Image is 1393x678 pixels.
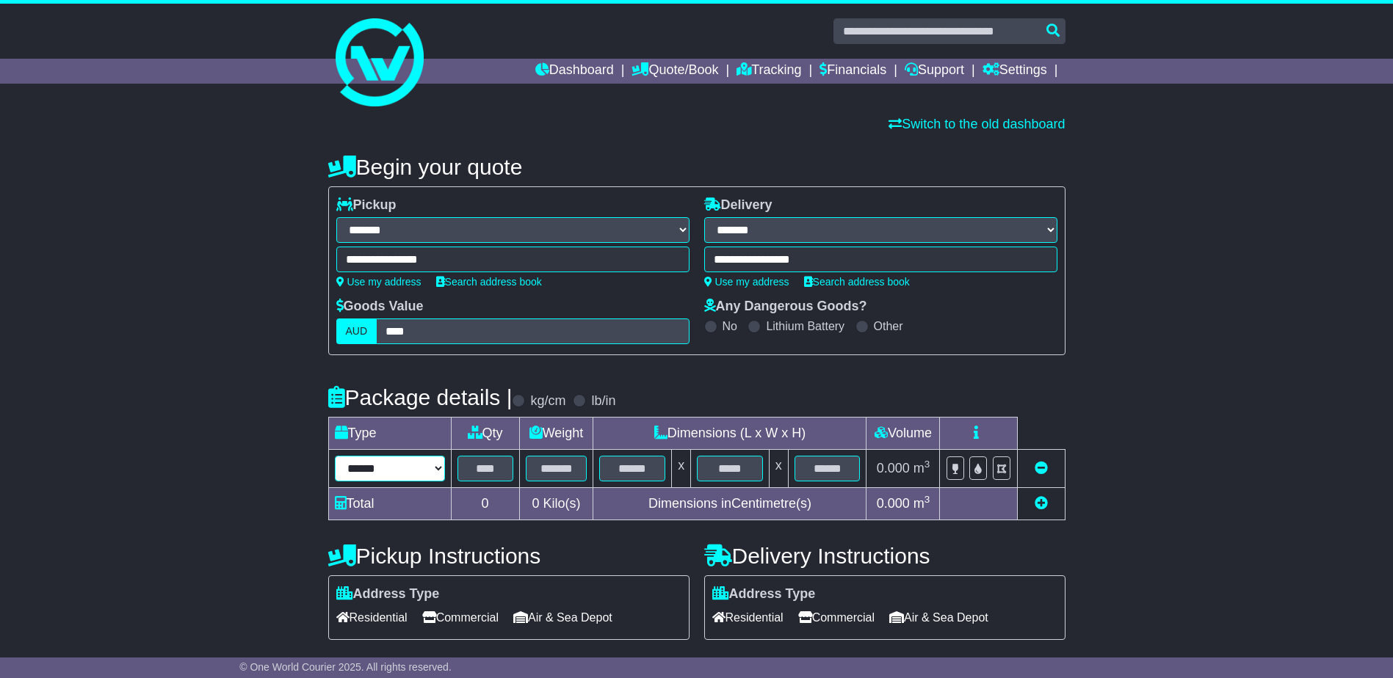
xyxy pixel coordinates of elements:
[328,544,690,568] h4: Pickup Instructions
[877,496,910,511] span: 0.000
[889,117,1065,131] a: Switch to the old dashboard
[889,606,988,629] span: Air & Sea Depot
[925,459,930,470] sup: 3
[983,59,1047,84] a: Settings
[519,418,593,450] td: Weight
[328,418,451,450] td: Type
[913,496,930,511] span: m
[925,494,930,505] sup: 3
[766,319,844,333] label: Lithium Battery
[328,488,451,520] td: Total
[1035,496,1048,511] a: Add new item
[632,59,718,84] a: Quote/Book
[436,276,542,288] a: Search address book
[513,606,612,629] span: Air & Sea Depot
[591,393,615,409] label: lb/in
[328,155,1065,179] h4: Begin your quote
[798,606,875,629] span: Commercial
[819,59,886,84] a: Financials
[704,276,789,288] a: Use my address
[336,197,397,214] label: Pickup
[704,197,773,214] label: Delivery
[1035,461,1048,475] a: Remove this item
[672,450,691,488] td: x
[712,586,816,602] label: Address Type
[328,385,513,409] h4: Package details |
[723,319,737,333] label: No
[451,488,519,520] td: 0
[874,319,903,333] label: Other
[737,59,801,84] a: Tracking
[532,496,539,511] span: 0
[336,318,377,344] label: AUD
[336,299,424,315] label: Goods Value
[704,544,1065,568] h4: Delivery Instructions
[422,606,499,629] span: Commercial
[913,461,930,475] span: m
[519,488,593,520] td: Kilo(s)
[804,276,910,288] a: Search address book
[769,450,788,488] td: x
[535,59,614,84] a: Dashboard
[704,299,867,315] label: Any Dangerous Goods?
[336,276,421,288] a: Use my address
[905,59,964,84] a: Support
[593,488,866,520] td: Dimensions in Centimetre(s)
[336,586,440,602] label: Address Type
[336,606,408,629] span: Residential
[530,393,565,409] label: kg/cm
[239,661,452,673] span: © One World Courier 2025. All rights reserved.
[877,461,910,475] span: 0.000
[712,606,784,629] span: Residential
[593,418,866,450] td: Dimensions (L x W x H)
[866,418,940,450] td: Volume
[451,418,519,450] td: Qty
